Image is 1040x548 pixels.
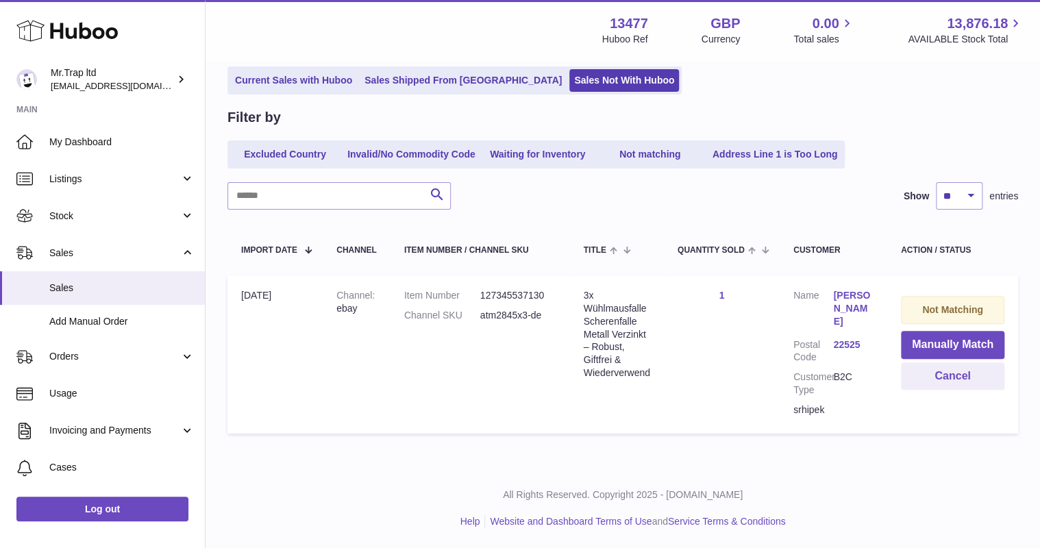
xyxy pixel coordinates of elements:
dt: Channel SKU [404,309,480,322]
span: Cases [49,461,195,474]
span: Quantity Sold [678,246,745,255]
span: Invoicing and Payments [49,424,180,437]
a: Log out [16,497,188,521]
dt: Item Number [404,289,480,302]
a: Website and Dashboard Terms of Use [490,516,652,527]
label: Show [904,190,929,203]
div: srhipek [793,403,874,416]
a: 0.00 Total sales [793,14,854,46]
dt: Customer Type [793,371,833,397]
dd: 127345537130 [480,289,556,302]
div: Channel [336,246,377,255]
div: Currency [702,33,741,46]
a: Sales Shipped From [GEOGRAPHIC_DATA] [360,69,567,92]
strong: GBP [710,14,740,33]
span: Usage [49,387,195,400]
div: Mr.Trap ltd [51,66,174,92]
a: Excluded Country [230,143,340,166]
span: Sales [49,247,180,260]
span: Total sales [793,33,854,46]
div: 3x Wühlmausfalle Scherenfalle Metall Verzinkt – Robust, Giftfrei & Wiederverwend [584,289,650,379]
a: Waiting for Inventory [483,143,593,166]
a: Service Terms & Conditions [668,516,786,527]
div: ebay [336,289,377,315]
span: Add Manual Order [49,315,195,328]
dt: Postal Code [793,338,833,364]
span: Stock [49,210,180,223]
span: My Dashboard [49,136,195,149]
img: office@grabacz.eu [16,69,37,90]
dd: B2C [833,371,873,397]
a: 22525 [833,338,873,351]
a: Address Line 1 is Too Long [708,143,843,166]
button: Manually Match [901,331,1004,359]
dd: atm2845x3-de [480,309,556,322]
span: Sales [49,282,195,295]
strong: Not Matching [922,304,983,315]
span: 13,876.18 [947,14,1008,33]
div: Item Number / Channel SKU [404,246,556,255]
a: Invalid/No Commodity Code [343,143,480,166]
div: Customer [793,246,874,255]
span: AVAILABLE Stock Total [908,33,1024,46]
dt: Name [793,289,833,332]
a: 13,876.18 AVAILABLE Stock Total [908,14,1024,46]
button: Cancel [901,362,1004,390]
a: Not matching [595,143,705,166]
span: Import date [241,246,297,255]
span: Orders [49,350,180,363]
a: 1 [719,290,724,301]
h2: Filter by [227,108,281,127]
a: [PERSON_NAME] [833,289,873,328]
li: and [485,515,785,528]
strong: 13477 [610,14,648,33]
a: Sales Not With Huboo [569,69,679,92]
span: entries [989,190,1018,203]
span: [EMAIL_ADDRESS][DOMAIN_NAME] [51,80,201,91]
span: 0.00 [813,14,839,33]
div: Huboo Ref [602,33,648,46]
div: Action / Status [901,246,1004,255]
strong: Channel [336,290,375,301]
span: Title [584,246,606,255]
p: All Rights Reserved. Copyright 2025 - [DOMAIN_NAME] [216,488,1029,501]
a: Help [460,516,480,527]
a: Current Sales with Huboo [230,69,357,92]
span: Listings [49,173,180,186]
td: [DATE] [227,275,323,434]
